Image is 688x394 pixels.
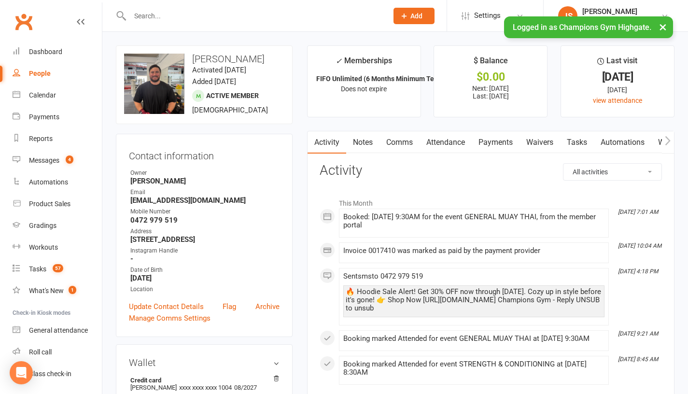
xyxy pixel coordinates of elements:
a: view attendance [593,97,642,104]
strong: [EMAIL_ADDRESS][DOMAIN_NAME] [130,196,280,205]
a: What's New1 [13,280,102,302]
i: [DATE] 10:04 AM [618,242,661,249]
div: Calendar [29,91,56,99]
i: [DATE] 7:01 AM [618,209,658,215]
a: Update Contact Details [129,301,204,312]
div: Email [130,188,280,197]
a: Payments [13,106,102,128]
i: ✓ [336,56,342,66]
div: Booking marked Attended for event GENERAL MUAY THAI at [DATE] 9:30AM [343,335,604,343]
div: Address [130,227,280,236]
a: Roll call [13,341,102,363]
span: Active member [206,92,259,99]
div: Memberships [336,55,392,72]
div: Booked: [DATE] 9:30AM for the event GENERAL MUAY THAI, from the member portal [343,213,604,229]
strong: 0472 979 519 [130,216,280,225]
time: Activated [DATE] [192,66,246,74]
span: xxxx xxxx xxxx 1004 [179,384,232,391]
div: Roll call [29,348,52,356]
i: [DATE] 4:18 PM [618,268,658,275]
a: Clubworx [12,10,36,34]
div: Workouts [29,243,58,251]
a: Archive [255,301,280,312]
div: Open Intercom Messenger [10,361,33,384]
a: Workouts [13,237,102,258]
span: Does not expire [341,85,387,93]
a: Tasks 57 [13,258,102,280]
strong: [STREET_ADDRESS] [130,235,280,244]
div: [DATE] [570,72,665,82]
div: What's New [29,287,64,295]
a: Dashboard [13,41,102,63]
a: Notes [346,131,379,154]
div: Class check-in [29,370,71,378]
span: Sent sms to 0472 979 519 [343,272,423,281]
strong: FIFO Unlimited (6 Months Minimum Term) [316,75,445,83]
div: Tasks [29,265,46,273]
div: Last visit [597,55,637,72]
a: People [13,63,102,84]
div: Booking marked Attended for event STRENGTH & CONDITIONING at [DATE] 8:30AM [343,360,604,377]
span: [DEMOGRAPHIC_DATA] [192,106,268,114]
a: Manage Comms Settings [129,312,211,324]
div: 🔥 Hoodie Sale Alert! Get 30% OFF now through [DATE]. Cozy up in style before it's gone! 👉 Shop No... [346,288,602,312]
a: Reports [13,128,102,150]
a: General attendance kiosk mode [13,320,102,341]
div: Dashboard [29,48,62,56]
a: Payments [472,131,520,154]
strong: Credit card [130,377,275,384]
div: Instagram Handle [130,246,280,255]
a: Gradings [13,215,102,237]
div: JS [558,6,577,26]
button: Add [393,8,435,24]
span: 57 [53,264,63,272]
a: Comms [379,131,420,154]
div: Location [130,285,280,294]
span: Settings [474,5,501,27]
div: [DATE] [570,84,665,95]
p: Next: [DATE] Last: [DATE] [443,84,538,100]
span: Logged in as Champions Gym Highgate. [513,23,651,32]
h3: Contact information [129,147,280,161]
div: Date of Birth [130,266,280,275]
a: Product Sales [13,193,102,215]
strong: - [130,254,280,263]
a: Tasks [560,131,594,154]
li: [PERSON_NAME] [129,375,280,393]
input: Search... [127,9,381,23]
span: Add [410,12,422,20]
img: image1746577554.png [124,54,184,114]
i: [DATE] 9:21 AM [618,330,658,337]
div: Product Sales [29,200,70,208]
a: Automations [13,171,102,193]
time: Added [DATE] [192,77,236,86]
div: [PERSON_NAME] [582,7,661,16]
h3: Activity [320,163,662,178]
span: 4 [66,155,73,164]
a: Attendance [420,131,472,154]
div: People [29,70,51,77]
h3: Wallet [129,357,280,368]
a: Messages 4 [13,150,102,171]
strong: [DATE] [130,274,280,282]
h3: [PERSON_NAME] [124,54,284,64]
strong: [PERSON_NAME] [130,177,280,185]
li: This Month [320,193,662,209]
div: Mobile Number [130,207,280,216]
div: $0.00 [443,72,538,82]
div: Payments [29,113,59,121]
div: Automations [29,178,68,186]
span: 08/2027 [234,384,257,391]
button: × [654,16,672,37]
a: Flag [223,301,236,312]
div: Champions Gym Highgate [582,16,661,25]
div: Messages [29,156,59,164]
div: Gradings [29,222,56,229]
i: [DATE] 8:45 AM [618,356,658,363]
span: 1 [69,286,76,294]
a: Automations [594,131,651,154]
div: $ Balance [474,55,508,72]
a: Activity [308,131,346,154]
a: Waivers [520,131,560,154]
div: Reports [29,135,53,142]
